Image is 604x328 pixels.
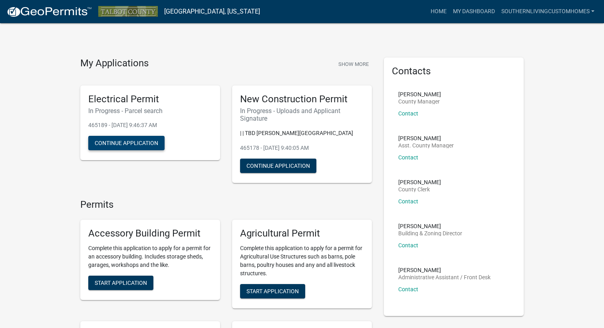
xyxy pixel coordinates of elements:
p: [PERSON_NAME] [398,223,462,229]
button: Continue Application [240,159,316,173]
a: Contact [398,242,418,248]
h4: My Applications [80,58,149,70]
p: [PERSON_NAME] [398,91,441,97]
a: My Dashboard [450,4,498,19]
h5: Agricultural Permit [240,228,364,239]
h5: New Construction Permit [240,93,364,105]
a: Contact [398,110,418,117]
h4: Permits [80,199,372,211]
h6: In Progress - Parcel search [88,107,212,115]
p: | | TBD [PERSON_NAME][GEOGRAPHIC_DATA] [240,129,364,137]
span: Start Application [95,280,147,286]
h6: In Progress - Uploads and Applicant Signature [240,107,364,122]
p: [PERSON_NAME] [398,135,454,141]
button: Start Application [240,284,305,298]
p: Administrative Assistant / Front Desk [398,274,491,280]
a: Contact [398,286,418,292]
p: Complete this application to apply for a permit for an accessory building. Includes storage sheds... [88,244,212,269]
h5: Accessory Building Permit [88,228,212,239]
a: [GEOGRAPHIC_DATA], [US_STATE] [164,5,260,18]
p: 465189 - [DATE] 9:46:37 AM [88,121,212,129]
a: SouthernLivingCustomHomes [498,4,598,19]
p: Complete this application to apply for a permit for Agricultural Use Structures such as barns, po... [240,244,364,278]
a: Home [427,4,450,19]
a: Contact [398,198,418,205]
button: Start Application [88,276,153,290]
p: [PERSON_NAME] [398,267,491,273]
button: Continue Application [88,136,165,150]
p: County Manager [398,99,441,104]
p: County Clerk [398,187,441,192]
h5: Contacts [392,66,516,77]
p: [PERSON_NAME] [398,179,441,185]
a: Contact [398,154,418,161]
p: Asst. County Manager [398,143,454,148]
button: Show More [335,58,372,71]
p: 465178 - [DATE] 9:40:05 AM [240,144,364,152]
p: Building & Zoning Director [398,231,462,236]
span: Start Application [246,288,299,294]
h5: Electrical Permit [88,93,212,105]
img: Talbot County, Georgia [98,6,158,17]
